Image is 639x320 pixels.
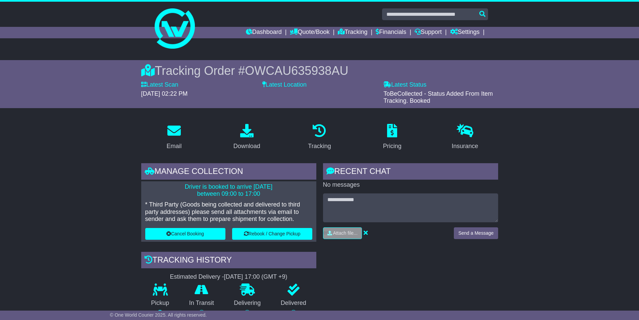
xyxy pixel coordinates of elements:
[232,228,312,240] button: Rebook / Change Pickup
[145,183,312,198] p: Driver is booked to arrive [DATE] between 09:00 to 17:00
[141,163,316,181] div: Manage collection
[323,181,498,189] p: No messages
[290,27,329,38] a: Quote/Book
[141,300,179,307] p: Pickup
[323,163,498,181] div: RECENT CHAT
[383,81,426,89] label: Latest Status
[262,81,307,89] label: Latest Location
[162,122,186,153] a: Email
[145,201,312,223] p: * Third Party (Goods being collected and delivered to third party addresses) please send all atta...
[229,122,265,153] a: Download
[224,273,287,281] div: [DATE] 17:00 (GMT +9)
[233,142,260,151] div: Download
[454,227,498,239] button: Send a Message
[271,300,316,307] p: Delivered
[383,90,493,104] span: ToBeCollected - Status Added From Item Tracking. Booked
[245,64,348,78] span: OWCAU635938AU
[224,300,271,307] p: Delivering
[450,27,480,38] a: Settings
[141,81,178,89] label: Latest Scan
[308,142,331,151] div: Tracking
[383,142,402,151] div: Pricing
[141,252,316,270] div: Tracking history
[338,27,367,38] a: Tracking
[179,300,224,307] p: In Transit
[141,273,316,281] div: Estimated Delivery -
[415,27,442,38] a: Support
[110,312,207,318] span: © One World Courier 2025. All rights reserved.
[166,142,181,151] div: Email
[379,122,406,153] a: Pricing
[145,228,225,240] button: Cancel Booking
[304,122,335,153] a: Tracking
[246,27,282,38] a: Dashboard
[376,27,406,38] a: Financials
[447,122,483,153] a: Insurance
[452,142,478,151] div: Insurance
[141,63,498,78] div: Tracking Order #
[141,90,188,97] span: [DATE] 02:22 PM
